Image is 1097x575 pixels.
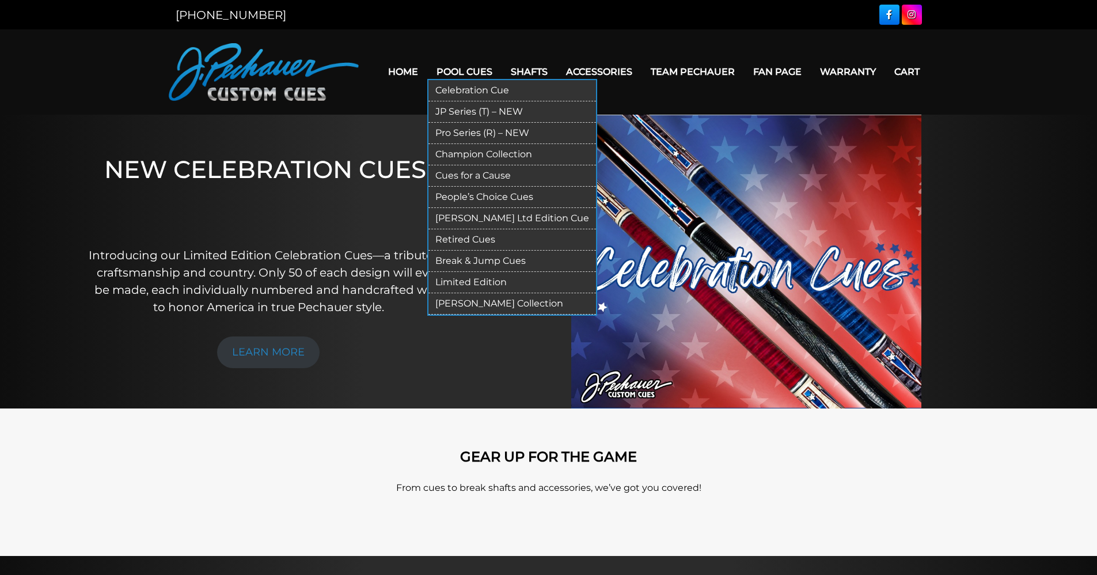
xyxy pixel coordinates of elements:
[379,57,427,86] a: Home
[811,57,885,86] a: Warranty
[176,8,286,22] a: [PHONE_NUMBER]
[428,272,596,293] a: Limited Edition
[744,57,811,86] a: Fan Page
[428,144,596,165] a: Champion Collection
[88,247,449,316] p: Introducing our Limited Edition Celebration Cues—a tribute to craftsmanship and country. Only 50 ...
[428,208,596,229] a: [PERSON_NAME] Ltd Edition Cue
[428,229,596,251] a: Retired Cues
[88,155,449,230] h1: NEW CELEBRATION CUES!
[502,57,557,86] a: Shafts
[428,101,596,123] a: JP Series (T) – NEW
[217,336,320,368] a: LEARN MORE
[557,57,642,86] a: Accessories
[169,43,359,101] img: Pechauer Custom Cues
[428,165,596,187] a: Cues for a Cause
[428,251,596,272] a: Break & Jump Cues
[428,187,596,208] a: People’s Choice Cues
[221,481,877,495] p: From cues to break shafts and accessories, we’ve got you covered!
[885,57,929,86] a: Cart
[428,80,596,101] a: Celebration Cue
[428,123,596,144] a: Pro Series (R) – NEW
[427,57,502,86] a: Pool Cues
[460,448,637,465] strong: GEAR UP FOR THE GAME
[642,57,744,86] a: Team Pechauer
[428,293,596,315] a: [PERSON_NAME] Collection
